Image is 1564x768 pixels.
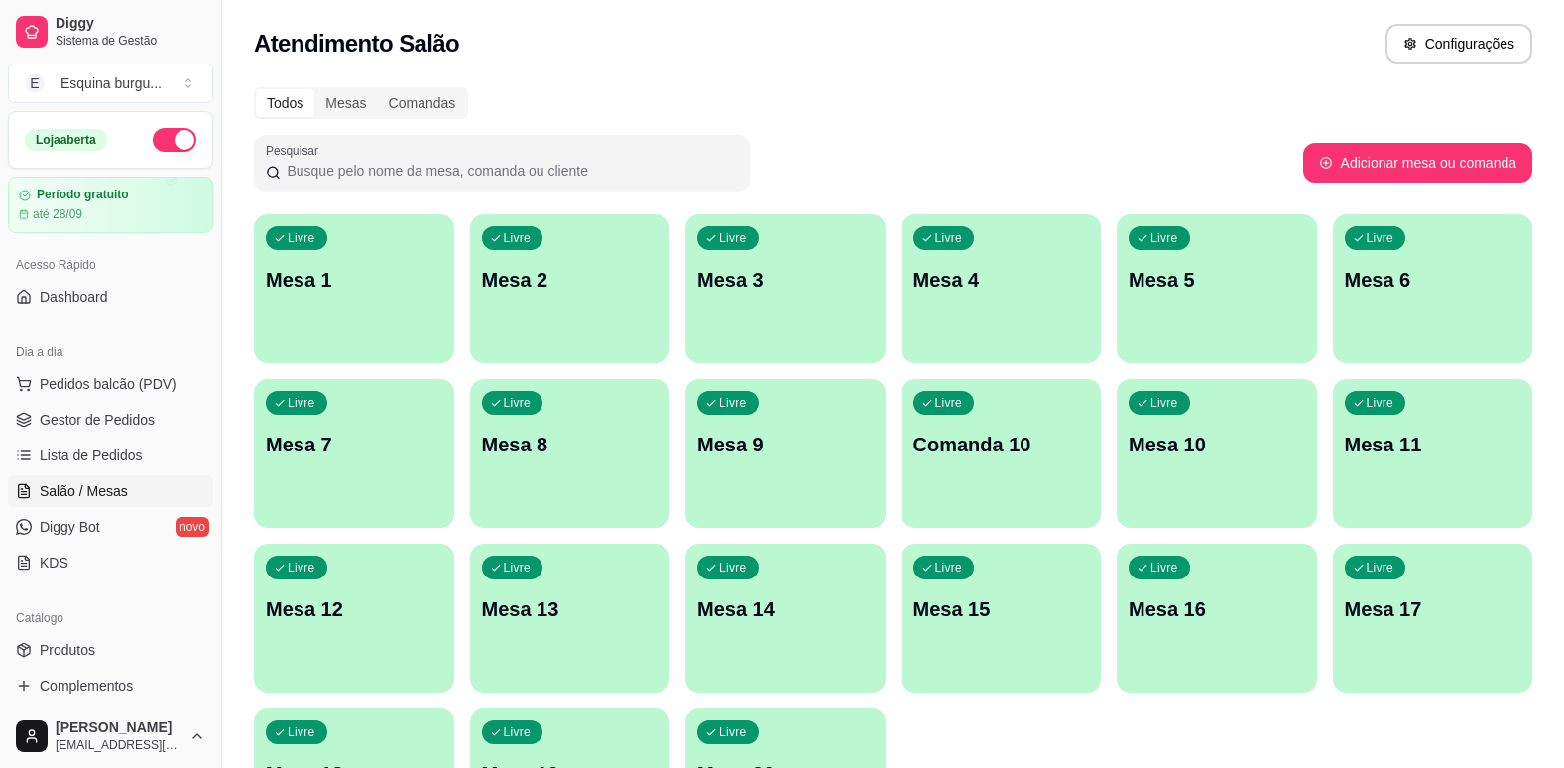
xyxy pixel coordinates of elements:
[8,440,213,471] a: Lista de Pedidos
[281,161,738,181] input: Pesquisar
[8,336,213,368] div: Dia a dia
[254,544,454,693] button: LivreMesa 12
[8,634,213,666] a: Produtos
[1333,379,1533,528] button: LivreMesa 11
[697,431,874,458] p: Mesa 9
[153,128,196,152] button: Alterar Status
[40,410,155,430] span: Gestor de Pedidos
[504,395,532,411] p: Livre
[697,266,874,294] p: Mesa 3
[913,595,1090,623] p: Mesa 15
[1150,395,1178,411] p: Livre
[719,560,747,576] p: Livre
[1150,560,1178,576] p: Livre
[685,214,886,363] button: LivreMesa 3
[314,89,377,117] div: Mesas
[288,560,315,576] p: Livre
[470,544,670,693] button: LivreMesa 13
[935,230,963,246] p: Livre
[40,374,177,394] span: Pedidos balcão (PDV)
[504,560,532,576] p: Livre
[40,517,100,537] span: Diggy Bot
[40,640,95,660] span: Produtos
[719,395,747,411] p: Livre
[40,287,108,307] span: Dashboard
[504,230,532,246] p: Livre
[1150,230,1178,246] p: Livre
[1385,24,1532,64] button: Configurações
[1129,431,1305,458] p: Mesa 10
[8,511,213,543] a: Diggy Botnovo
[256,89,314,117] div: Todos
[1367,230,1394,246] p: Livre
[8,670,213,702] a: Complementos
[266,142,325,159] label: Pesquisar
[902,544,1102,693] button: LivreMesa 15
[56,33,205,49] span: Sistema de Gestão
[1333,544,1533,693] button: LivreMesa 17
[8,8,213,56] a: DiggySistema de Gestão
[288,724,315,740] p: Livre
[60,73,162,93] div: Esquina burgu ...
[482,266,659,294] p: Mesa 2
[56,15,205,33] span: Diggy
[25,129,107,151] div: Loja aberta
[902,379,1102,528] button: LivreComanda 10
[8,177,213,233] a: Período gratuitoaté 28/09
[8,64,213,103] button: Select a team
[1333,214,1533,363] button: LivreMesa 6
[40,481,128,501] span: Salão / Mesas
[56,719,181,737] span: [PERSON_NAME]
[254,379,454,528] button: LivreMesa 7
[482,595,659,623] p: Mesa 13
[266,266,442,294] p: Mesa 1
[266,431,442,458] p: Mesa 7
[40,446,143,465] span: Lista de Pedidos
[470,214,670,363] button: LivreMesa 2
[378,89,467,117] div: Comandas
[8,404,213,436] a: Gestor de Pedidos
[8,602,213,634] div: Catálogo
[504,724,532,740] p: Livre
[40,676,133,696] span: Complementos
[470,379,670,528] button: LivreMesa 8
[1367,560,1394,576] p: Livre
[697,595,874,623] p: Mesa 14
[685,544,886,693] button: LivreMesa 14
[8,547,213,578] a: KDS
[1117,544,1317,693] button: LivreMesa 16
[685,379,886,528] button: LivreMesa 9
[254,214,454,363] button: LivreMesa 1
[25,73,45,93] span: E
[8,281,213,313] a: Dashboard
[935,395,963,411] p: Livre
[56,737,181,753] span: [EMAIL_ADDRESS][DOMAIN_NAME]
[8,368,213,400] button: Pedidos balcão (PDV)
[1129,266,1305,294] p: Mesa 5
[1345,431,1521,458] p: Mesa 11
[913,431,1090,458] p: Comanda 10
[40,553,68,573] span: KDS
[1345,266,1521,294] p: Mesa 6
[288,395,315,411] p: Livre
[935,560,963,576] p: Livre
[254,28,459,60] h2: Atendimento Salão
[8,475,213,507] a: Salão / Mesas
[1367,395,1394,411] p: Livre
[288,230,315,246] p: Livre
[913,266,1090,294] p: Mesa 4
[1345,595,1521,623] p: Mesa 17
[1117,379,1317,528] button: LivreMesa 10
[482,431,659,458] p: Mesa 8
[902,214,1102,363] button: LivreMesa 4
[1303,143,1532,183] button: Adicionar mesa ou comanda
[8,712,213,760] button: [PERSON_NAME][EMAIL_ADDRESS][DOMAIN_NAME]
[37,188,129,202] article: Período gratuito
[266,595,442,623] p: Mesa 12
[1117,214,1317,363] button: LivreMesa 5
[719,230,747,246] p: Livre
[719,724,747,740] p: Livre
[8,249,213,281] div: Acesso Rápido
[33,206,82,222] article: até 28/09
[1129,595,1305,623] p: Mesa 16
